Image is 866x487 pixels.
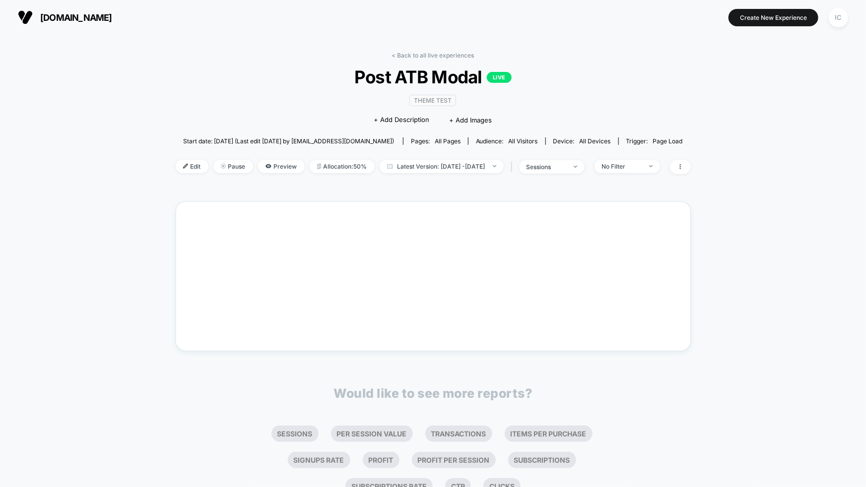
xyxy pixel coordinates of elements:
[493,165,496,167] img: end
[334,386,533,401] p: Would like to see more reports?
[310,160,375,173] span: Allocation: 50%
[411,137,461,145] div: Pages:
[653,137,683,145] span: Page Load
[40,12,112,23] span: [DOMAIN_NAME]
[508,452,576,468] li: Subscriptions
[412,452,496,468] li: Profit Per Session
[271,426,319,442] li: Sessions
[826,7,851,28] button: IC
[649,165,653,167] img: end
[331,426,413,442] li: Per Session Value
[509,160,519,174] span: |
[435,137,461,145] span: all pages
[829,8,848,27] div: IC
[387,164,393,169] img: calendar
[626,137,683,145] div: Trigger:
[505,426,593,442] li: Items Per Purchase
[392,52,474,59] a: < Back to all live experiences
[449,116,492,124] span: + Add Images
[527,163,566,171] div: sessions
[602,163,642,170] div: No Filter
[545,137,618,145] span: Device:
[476,137,538,145] div: Audience:
[729,9,818,26] button: Create New Experience
[374,115,429,125] span: + Add Description
[487,72,512,83] p: LIVE
[580,137,611,145] span: all devices
[380,160,504,173] span: Latest Version: [DATE] - [DATE]
[574,166,577,168] img: end
[183,164,188,169] img: edit
[258,160,305,173] span: Preview
[509,137,538,145] span: All Visitors
[317,164,321,169] img: rebalance
[183,137,394,145] span: Start date: [DATE] (Last edit [DATE] by [EMAIL_ADDRESS][DOMAIN_NAME])
[288,452,350,468] li: Signups Rate
[221,164,226,169] img: end
[201,66,665,87] span: Post ATB Modal
[409,95,456,106] span: Theme Test
[363,452,400,468] li: Profit
[425,426,492,442] li: Transactions
[213,160,253,173] span: Pause
[176,160,208,173] span: Edit
[15,9,115,25] button: [DOMAIN_NAME]
[18,10,33,25] img: Visually logo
